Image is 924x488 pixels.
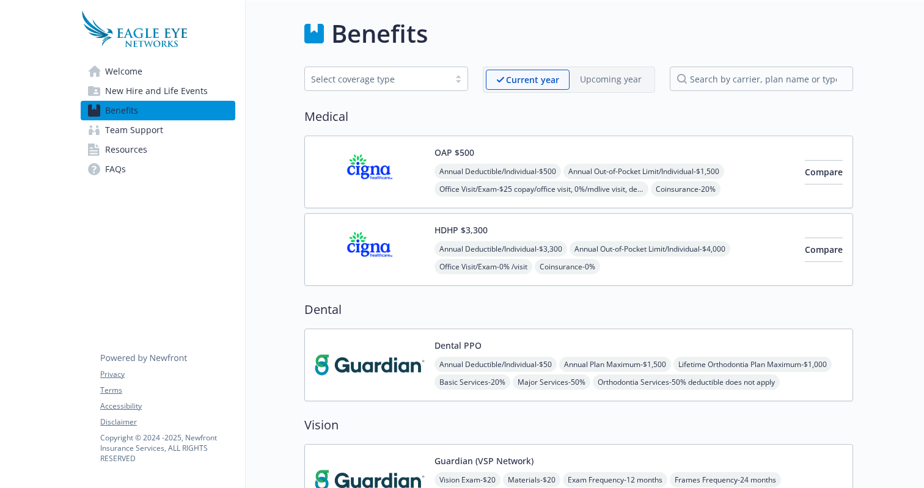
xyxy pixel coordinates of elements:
span: Frames Frequency - 24 months [670,472,781,487]
span: Orthodontia Services - 50% deductible does not apply [593,374,780,390]
img: CIGNA carrier logo [315,224,425,275]
span: New Hire and Life Events [105,81,208,101]
a: FAQs [81,159,235,179]
a: Privacy [100,369,235,380]
span: Materials - $20 [503,472,560,487]
span: Resources [105,140,147,159]
button: Guardian (VSP Network) [435,454,533,467]
span: FAQs [105,159,126,179]
span: Welcome [105,62,142,81]
a: Welcome [81,62,235,81]
span: Annual Deductible/Individual - $50 [435,357,557,372]
p: Copyright © 2024 - 2025 , Newfront Insurance Services, ALL RIGHTS RESERVED [100,432,235,464]
span: Major Services - 50% [513,374,590,390]
h1: Benefits [331,15,428,52]
span: Benefits [105,101,138,120]
span: Annual Deductible/Individual - $500 [435,164,561,179]
span: Compare [805,244,843,255]
input: search by carrier, plan name or type [670,67,853,91]
div: Select coverage type [311,73,443,86]
a: Resources [81,140,235,159]
span: Basic Services - 20% [435,374,510,390]
p: Upcoming year [580,73,642,86]
a: Accessibility [100,401,235,412]
a: Disclaimer [100,417,235,428]
h2: Medical [304,107,853,126]
span: Office Visit/Exam - $25 copay/office visit, 0%/mdlive visit, deductible does not apply [435,181,648,197]
span: Annual Plan Maximum - $1,500 [559,357,671,372]
span: Coinsurance - 20% [651,181,721,197]
span: Annual Deductible/Individual - $3,300 [435,241,567,257]
span: Annual Out-of-Pocket Limit/Individual - $1,500 [563,164,724,179]
a: Benefits [81,101,235,120]
h2: Vision [304,416,853,434]
span: Office Visit/Exam - 0% /visit [435,259,532,274]
button: OAP $500 [435,146,474,159]
button: HDHP $3,300 [435,224,488,236]
span: Upcoming year [570,70,652,90]
span: Compare [805,166,843,178]
span: Coinsurance - 0% [535,259,600,274]
span: Annual Out-of-Pocket Limit/Individual - $4,000 [570,241,730,257]
h2: Dental [304,300,853,319]
img: CIGNA carrier logo [315,146,425,198]
span: Vision Exam - $20 [435,472,501,487]
a: Terms [100,385,235,396]
button: Dental PPO [435,339,482,352]
span: Lifetime Orthodontia Plan Maximum - $1,000 [673,357,832,372]
a: New Hire and Life Events [81,81,235,101]
span: Team Support [105,120,163,140]
button: Compare [805,238,843,262]
p: Current year [506,73,559,86]
img: Guardian carrier logo [315,339,425,391]
a: Team Support [81,120,235,140]
span: Exam Frequency - 12 months [563,472,667,487]
button: Compare [805,160,843,184]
